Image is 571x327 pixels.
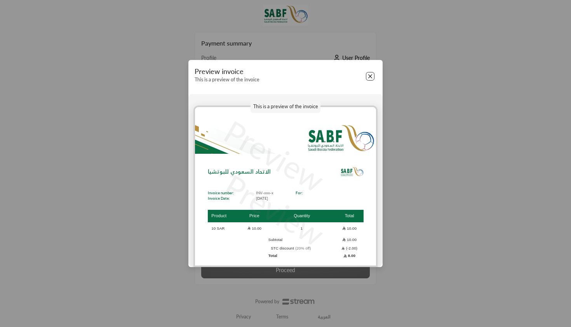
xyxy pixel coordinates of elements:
[240,223,268,234] td: 10.00
[336,223,364,234] td: 10.00
[268,252,336,260] td: Total
[366,72,374,81] button: Close
[295,246,311,250] span: (20% off)
[216,162,333,257] p: Preview
[268,246,336,251] td: STC discount
[340,160,364,184] img: Logo
[195,67,259,76] p: Preview invoice
[336,234,364,245] td: 10.00
[268,234,336,245] td: Subtotal
[208,168,271,176] p: الاتحاد السعودي للبوتشيا
[336,246,364,251] td: (-2.00)
[336,210,364,223] th: Total
[216,108,333,203] p: Preview
[336,252,364,260] td: 8.00
[208,223,241,234] td: 10 SAR
[251,101,320,113] p: This is a preview of the invoice
[195,77,259,83] p: This is a preview of the invoice
[208,210,241,223] th: Product
[195,107,376,154] img: 1500x500%20%281%29%20%281%29%20%281%29_pukug.jpg
[208,190,234,196] p: Invoice number:
[208,209,364,261] table: Products
[208,195,234,201] p: Invoice Date:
